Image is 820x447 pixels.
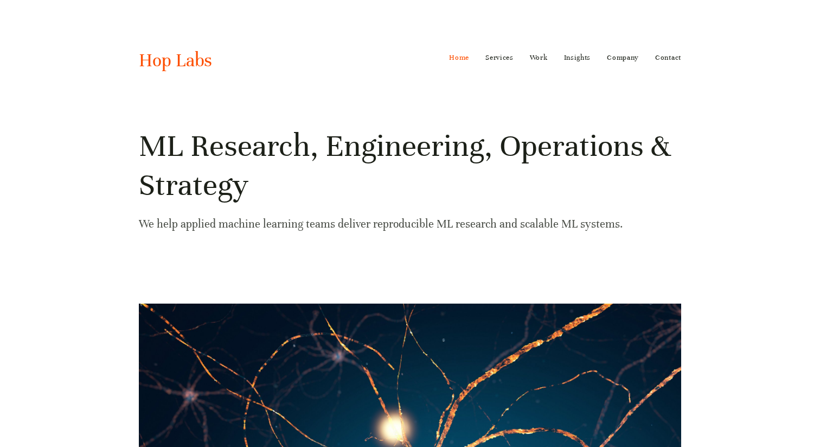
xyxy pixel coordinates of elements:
[607,49,639,66] a: Company
[139,49,212,72] a: Hop Labs
[564,49,591,66] a: Insights
[485,49,514,66] a: Services
[449,49,469,66] a: Home
[139,127,681,205] h1: ML Research, Engineering, Operations & Strategy
[655,49,681,66] a: Contact
[139,215,681,234] p: We help applied machine learning teams deliver reproducible ML research and scalable ML systems.
[530,49,548,66] a: Work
